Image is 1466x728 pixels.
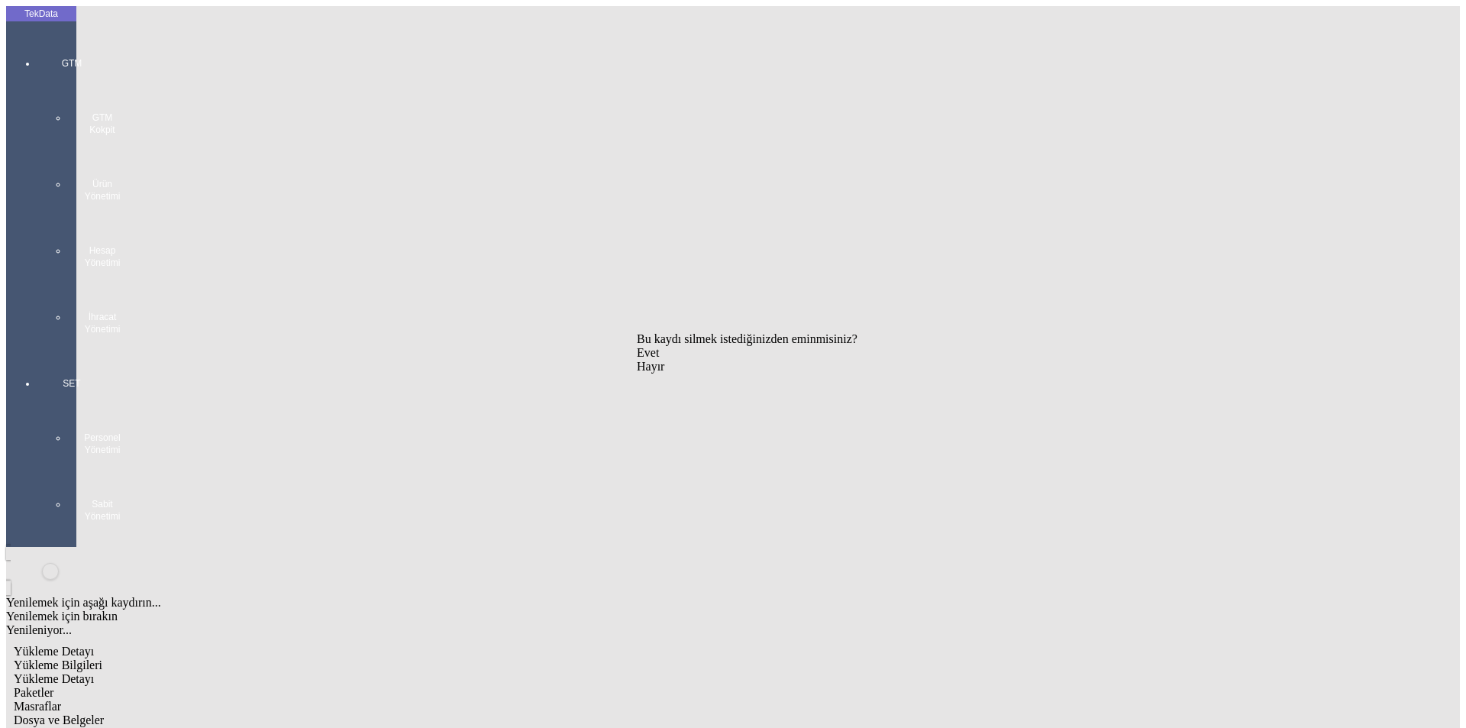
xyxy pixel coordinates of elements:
span: GTM [49,57,95,70]
div: Evet [637,346,857,360]
span: Dosya ve Belgeler [14,713,104,726]
span: Masraflar [14,700,61,713]
span: SET [49,377,95,390]
span: Paketler [14,686,53,699]
span: GTM Kokpit [79,112,125,136]
span: Yükleme Bilgileri [14,658,102,671]
div: Yenilemek için bırakın [6,610,1231,623]
span: Hesap Yönetimi [79,244,125,269]
span: Personel Yönetimi [79,432,125,456]
div: Yenilemek için aşağı kaydırın... [6,596,1231,610]
span: Evet [637,346,659,359]
span: Yükleme Detayı [14,645,94,658]
span: Ürün Yönetimi [79,178,125,202]
span: İhracat Yönetimi [79,311,125,335]
div: Yenileniyor... [6,623,1231,637]
span: Sabit Yönetimi [79,498,125,523]
div: Hayır [637,360,857,374]
span: Yükleme Detayı [14,672,94,685]
span: Hayır [637,360,664,373]
div: Bu kaydı silmek istediğinizden eminmisiniz? [637,332,857,346]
